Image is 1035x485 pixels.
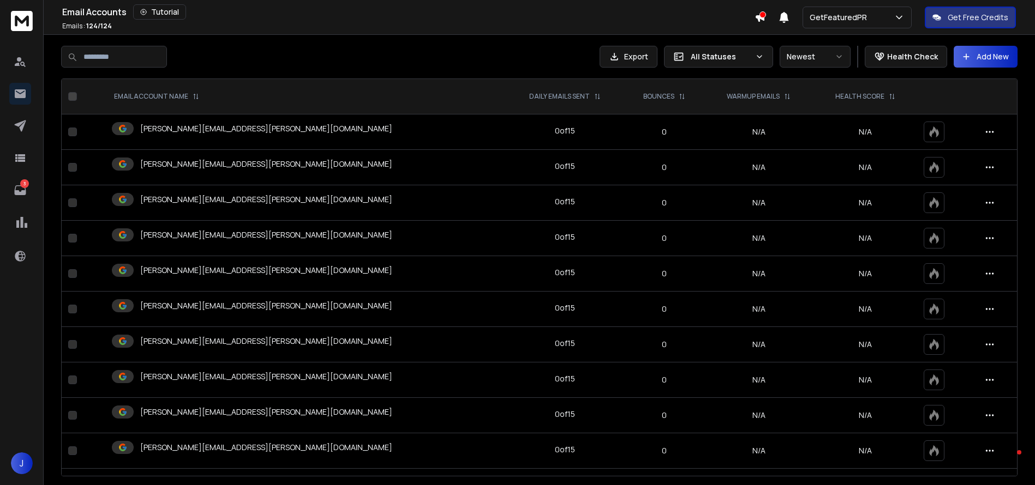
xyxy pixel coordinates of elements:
td: N/A [704,292,813,327]
div: 0 of 15 [555,409,575,420]
p: N/A [820,126,911,137]
p: [PERSON_NAME][EMAIL_ADDRESS][PERSON_NAME][DOMAIN_NAME] [140,336,392,347]
td: N/A [704,398,813,433]
div: 0 of 15 [555,338,575,349]
p: 0 [631,268,698,279]
p: N/A [820,445,911,456]
p: Get Free Credits [948,12,1008,23]
p: GetFeaturedPR [810,12,871,23]
button: Add New [954,46,1018,68]
td: N/A [704,362,813,398]
iframe: Intercom live chat [995,447,1021,474]
p: [PERSON_NAME][EMAIL_ADDRESS][PERSON_NAME][DOMAIN_NAME] [140,194,392,205]
p: 3 [20,179,29,188]
p: Health Check [887,51,938,62]
p: HEALTH SCORE [835,92,884,101]
div: Email Accounts [62,4,755,20]
p: 0 [631,339,698,350]
p: Emails : [62,22,112,31]
p: All Statuses [691,51,751,62]
button: Tutorial [133,4,186,20]
p: [PERSON_NAME][EMAIL_ADDRESS][PERSON_NAME][DOMAIN_NAME] [140,300,392,311]
div: 0 of 15 [555,232,575,242]
p: 0 [631,233,698,244]
p: N/A [820,197,911,208]
p: [PERSON_NAME][EMAIL_ADDRESS][PERSON_NAME][DOMAIN_NAME] [140,159,392,169]
p: 0 [631,162,698,173]
p: [PERSON_NAME][EMAIL_ADDRESS][PERSON_NAME][DOMAIN_NAME] [140,442,392,453]
p: N/A [820,410,911,421]
div: EMAIL ACCOUNT NAME [114,92,199,101]
div: 0 of 15 [555,161,575,172]
p: 0 [631,126,698,137]
button: Health Check [865,46,947,68]
p: N/A [820,304,911,314]
button: J [11,452,33,474]
p: BOUNCES [643,92,674,101]
p: 0 [631,197,698,208]
p: 0 [631,410,698,421]
td: N/A [704,150,813,185]
button: Export [600,46,657,68]
p: DAILY EMAILS SENT [529,92,590,101]
p: N/A [820,268,911,279]
p: [PERSON_NAME][EMAIL_ADDRESS][PERSON_NAME][DOMAIN_NAME] [140,371,392,382]
td: N/A [704,185,813,221]
div: 0 of 15 [555,196,575,207]
p: 0 [631,445,698,456]
span: 124 / 124 [86,21,112,31]
button: Get Free Credits [925,7,1016,28]
td: N/A [704,114,813,150]
p: N/A [820,162,911,173]
a: 3 [9,179,31,201]
td: N/A [704,221,813,256]
p: N/A [820,233,911,244]
div: 0 of 15 [555,302,575,313]
td: N/A [704,433,813,469]
p: [PERSON_NAME][EMAIL_ADDRESS][PERSON_NAME][DOMAIN_NAME] [140,123,392,134]
p: 0 [631,374,698,385]
div: 0 of 15 [555,267,575,278]
div: 0 of 15 [555,444,575,455]
button: Newest [780,46,851,68]
p: N/A [820,339,911,350]
div: 0 of 15 [555,125,575,136]
td: N/A [704,327,813,362]
div: 0 of 15 [555,373,575,384]
p: [PERSON_NAME][EMAIL_ADDRESS][PERSON_NAME][DOMAIN_NAME] [140,265,392,276]
p: N/A [820,374,911,385]
p: [PERSON_NAME][EMAIL_ADDRESS][PERSON_NAME][DOMAIN_NAME] [140,407,392,417]
td: N/A [704,256,813,292]
p: 0 [631,304,698,314]
p: WARMUP EMAILS [727,92,780,101]
p: [PERSON_NAME][EMAIL_ADDRESS][PERSON_NAME][DOMAIN_NAME] [140,229,392,240]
